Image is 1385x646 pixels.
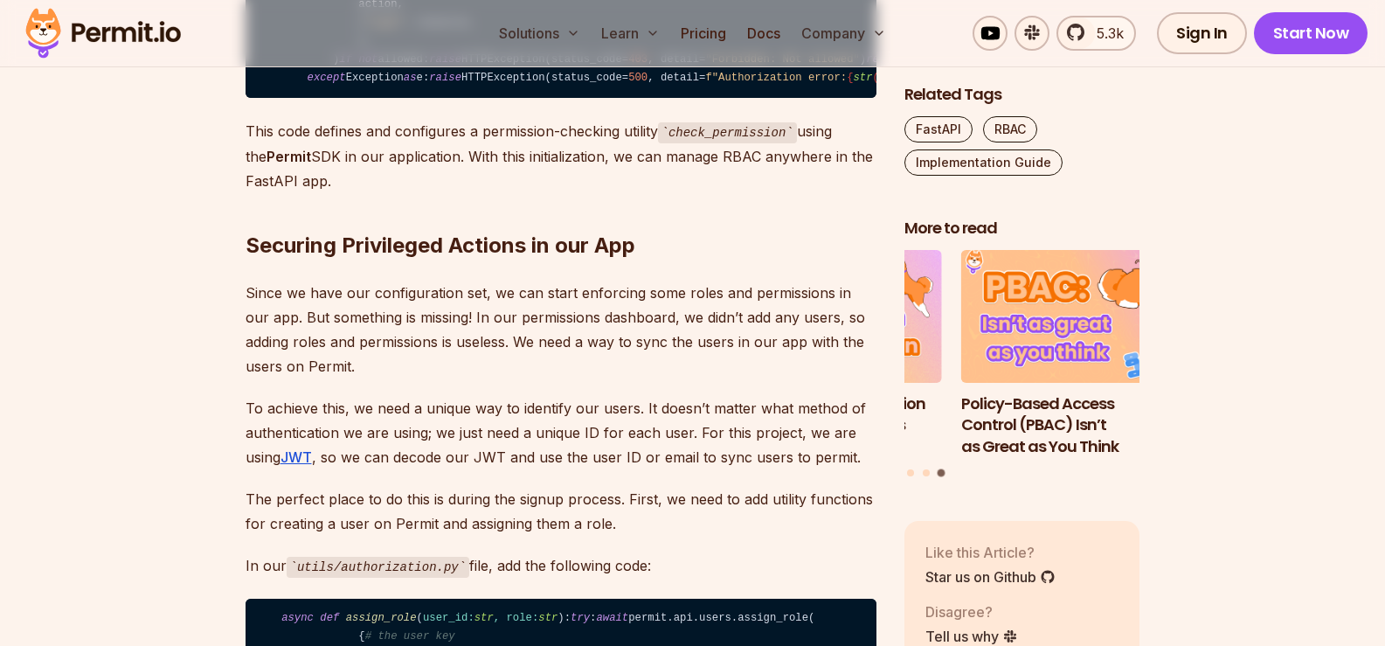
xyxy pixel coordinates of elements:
[594,16,667,51] button: Learn
[904,218,1140,240] h2: More to read
[925,566,1056,587] a: Star us on Github
[404,72,417,84] span: as
[706,250,942,458] li: 2 of 3
[320,612,339,624] span: def
[923,469,930,476] button: Go to slide 2
[674,16,733,51] a: Pricing
[628,72,647,84] span: 500
[267,148,311,165] strong: Permit
[1056,16,1136,51] a: 5.3k
[246,281,876,379] p: Since we have our configuration set, we can start enforcing some roles and permissions in our app...
[1086,23,1124,44] span: 5.3k
[1157,12,1247,54] a: Sign In
[938,469,945,476] button: Go to slide 3
[246,119,876,193] p: This code defines and configures a permission-checking utility using the SDK in our application. ...
[492,16,587,51] button: Solutions
[308,72,346,84] span: except
[706,392,942,436] h3: Implementing Authentication and Authorization in Next.js
[1254,12,1368,54] a: Start Now
[705,72,904,84] span: f"Authorization error: "
[346,612,417,624] span: assign_role
[925,625,1018,646] a: Tell us why
[17,3,189,63] img: Permit logo
[794,16,893,51] button: Company
[904,250,1140,479] div: Posts
[907,469,914,476] button: Go to slide 1
[246,487,876,536] p: The perfect place to do this is during the signup process. First, we need to add utility function...
[925,601,1018,622] p: Disagree?
[287,557,470,578] code: utils/authorization.py
[365,630,455,643] span: # the user key
[571,612,590,624] span: try
[246,396,876,469] p: To achieve this, we need a unique way to identify our users. It doesn’t matter what method of aut...
[961,250,1197,383] img: Policy-Based Access Control (PBAC) Isn’t as Great as You Think
[281,612,314,624] span: async
[904,116,973,142] a: FastAPI
[538,612,557,624] span: str
[904,84,1140,106] h2: Related Tags
[740,16,787,51] a: Docs
[706,250,942,383] img: Implementing Authentication and Authorization in Next.js
[423,612,557,624] span: user_id: , role:
[925,541,1056,562] p: Like this Article?
[904,149,1063,176] a: Implementation Guide
[246,162,876,260] h2: Securing Privileged Actions in our App
[961,250,1197,458] a: Policy-Based Access Control (PBAC) Isn’t as Great as You ThinkPolicy-Based Access Control (PBAC) ...
[596,612,628,624] span: await
[246,553,876,579] p: In our file, add the following code:
[429,72,461,84] span: raise
[961,250,1197,458] li: 3 of 3
[847,72,898,84] span: { (e)}
[280,448,312,466] a: JWT
[983,116,1037,142] a: RBAC
[961,392,1197,457] h3: Policy-Based Access Control (PBAC) Isn’t as Great as You Think
[853,72,872,84] span: str
[474,612,494,624] span: str
[658,122,797,143] code: check_permission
